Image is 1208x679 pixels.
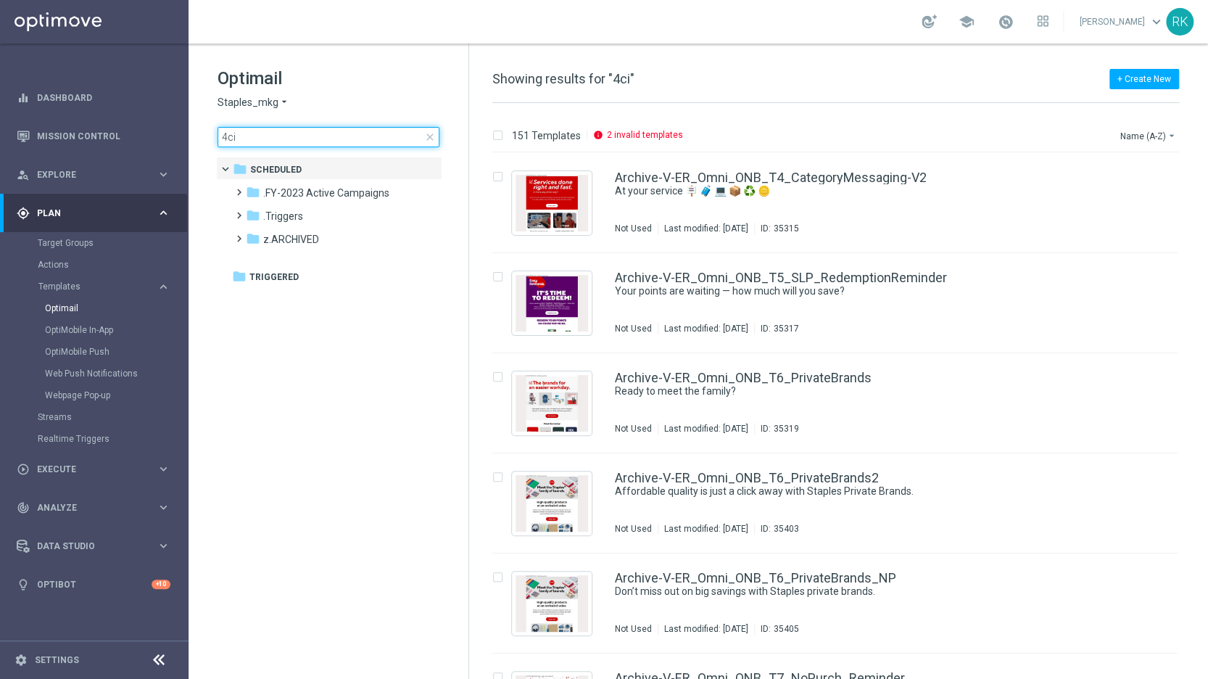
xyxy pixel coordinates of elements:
button: Staples_mkg arrow_drop_down [218,96,290,110]
div: Templates [38,282,157,291]
i: arrow_drop_down [278,96,290,110]
img: 35315.jpeg [516,175,588,231]
button: equalizer Dashboard [16,92,171,104]
i: keyboard_arrow_right [157,280,170,294]
img: 35317.jpeg [516,275,588,332]
div: Explore [17,168,157,181]
i: keyboard_arrow_right [157,206,170,220]
i: keyboard_arrow_right [157,539,170,553]
button: Data Studio keyboard_arrow_right [16,540,171,552]
i: person_search [17,168,30,181]
span: keyboard_arrow_down [1149,14,1164,30]
span: Execute [37,465,157,474]
i: info [593,130,603,140]
a: Don’t miss out on big savings with Staples private brands. [615,585,1083,598]
i: folder [246,208,260,223]
div: Not Used [615,623,652,635]
div: OptiMobile Push [45,341,187,363]
a: [PERSON_NAME]keyboard_arrow_down [1078,11,1166,33]
span: Triggered [249,271,299,284]
div: Plan [17,207,157,220]
span: Templates [38,282,142,291]
a: Dashboard [37,78,170,117]
div: Your points are waiting — how much will you save? [615,284,1117,298]
div: Optimail [45,297,187,319]
div: ID: [754,523,799,535]
a: Webpage Pop-up [45,390,151,401]
span: Scheduled [250,163,302,176]
div: Dashboard [17,78,170,117]
i: lightbulb [17,578,30,591]
a: Actions [38,259,151,271]
p: 2 invalid templates [607,129,683,141]
span: Analyze [37,503,157,512]
button: track_changes Analyze keyboard_arrow_right [16,502,171,514]
div: Templates [38,276,187,406]
a: Ready to meet the family? [615,384,1083,398]
span: close [424,131,436,143]
img: 35319.jpeg [516,375,588,432]
a: Realtime Triggers [38,433,151,445]
a: Target Groups [38,237,151,249]
i: play_circle_outline [17,463,30,476]
div: Last modified: [DATE] [658,523,754,535]
div: 35405 [774,623,799,635]
div: Web Push Notifications [45,363,187,384]
div: Press SPACE to select this row. [478,153,1205,253]
img: 35405.jpeg [516,575,588,632]
div: At your service 🪧 🧳 💻 📦 ♻️ 🪙 [615,184,1117,198]
div: Press SPACE to select this row. [478,253,1205,353]
div: +10 [152,580,170,589]
div: Analyze [17,501,157,514]
div: Webpage Pop-up [45,384,187,406]
span: Showing results for "4ci" [492,71,634,86]
div: OptiMobile In-App [45,319,187,341]
div: Last modified: [DATE] [658,423,754,435]
span: Plan [37,209,157,218]
span: .Triggers [263,210,303,223]
a: Settings [35,656,79,664]
a: Archive-V-ER_Omni_ONB_T6_PrivateBrands [615,371,872,384]
div: Mission Control [17,117,170,155]
a: Web Push Notifications [45,368,151,379]
div: Streams [38,406,187,428]
a: Archive-V-ER_Omni_ONB_T6_PrivateBrands2 [615,472,879,485]
a: Archive-V-ER_Omni_ONB_T6_PrivateBrands_NP [615,572,896,585]
button: person_search Explore keyboard_arrow_right [16,169,171,181]
i: folder [232,269,247,284]
i: keyboard_arrow_right [157,501,170,514]
button: Mission Control [16,131,171,142]
div: Press SPACE to select this row. [478,353,1205,453]
a: At your service 🪧 🧳 💻 📦 ♻️ 🪙 [615,184,1083,198]
div: Last modified: [DATE] [658,623,754,635]
span: Staples_mkg [218,96,278,110]
i: keyboard_arrow_right [157,462,170,476]
a: Streams [38,411,151,423]
button: gps_fixed Plan keyboard_arrow_right [16,207,171,219]
button: + Create New [1109,69,1179,89]
div: Affordable quality is just a click away with Staples Private Brands. [615,485,1117,498]
input: Search Template [218,127,439,147]
div: Templates keyboard_arrow_right [38,281,171,292]
div: Press SPACE to select this row. [478,554,1205,654]
button: play_circle_outline Execute keyboard_arrow_right [16,464,171,475]
a: Your points are waiting — how much will you save? [615,284,1083,298]
a: OptiMobile Push [45,346,151,358]
i: folder [246,185,260,199]
i: folder [233,162,247,176]
div: Not Used [615,423,652,435]
i: track_changes [17,501,30,514]
span: Explore [37,170,157,179]
i: arrow_drop_down [1166,130,1178,141]
i: folder [246,231,260,246]
span: Data Studio [37,542,157,551]
div: ID: [754,323,799,334]
span: .FY-2023 Active Campaigns [263,186,389,199]
div: ID: [754,623,799,635]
